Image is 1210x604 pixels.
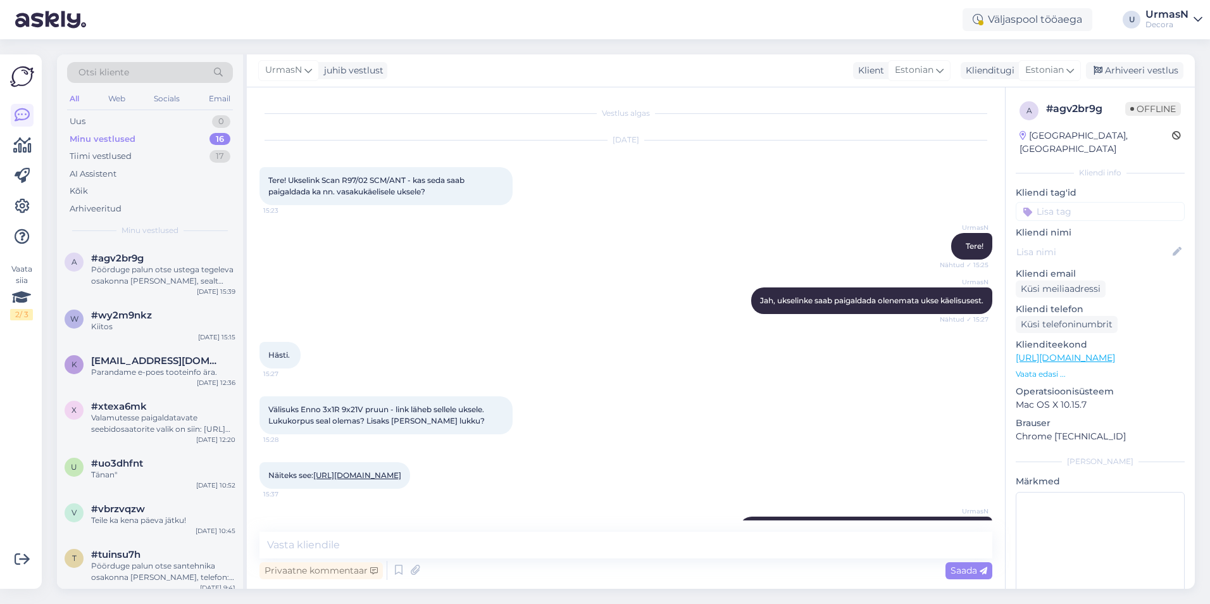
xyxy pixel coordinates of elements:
div: [DATE] 15:15 [198,332,235,342]
a: UrmasNDecora [1145,9,1202,30]
div: [DATE] 15:39 [197,287,235,296]
span: #wy2m9nkz [91,310,152,321]
input: Lisa nimi [1016,245,1170,259]
p: Kliendi tag'id [1016,186,1185,199]
div: Väljaspool tööaega [963,8,1092,31]
div: UrmasN [1145,9,1188,20]
div: [GEOGRAPHIC_DATA], [GEOGRAPHIC_DATA] [1020,129,1172,156]
div: Decora [1145,20,1188,30]
span: Estonian [895,63,933,77]
p: Kliendi telefon [1016,303,1185,316]
div: Pöörduge palun otse ustega tegeleva osakonna [PERSON_NAME], sealt osatakse soovitada, mis tooted ... [91,264,235,287]
div: Tänan" [91,469,235,481]
span: UrmasN [941,277,989,287]
div: Teile ka kena päeva jätku! [91,515,235,526]
span: a [72,257,77,267]
span: 15:23 [263,206,311,215]
div: Kiitos [91,321,235,332]
div: [DATE] 12:36 [197,378,235,387]
span: Saada [951,565,987,576]
span: Välisuks Enno 3x1R 9x21V pruun - link läheb sellele uksele. Lukukorpus seal olemas? Lisaks [PERSO... [268,405,486,425]
span: Offline [1125,102,1181,116]
div: Parandame e-poes tooteinfo ära. [91,367,235,378]
div: Vaata siia [10,263,33,320]
div: [DATE] [259,134,992,146]
div: Arhiveeri vestlus [1086,62,1183,79]
div: Vestlus algas [259,108,992,119]
span: t [72,553,77,563]
span: Otsi kliente [78,66,129,79]
div: [DATE] 10:45 [196,526,235,536]
div: Email [206,91,233,107]
p: Klienditeekond [1016,338,1185,351]
span: UrmasN [265,63,302,77]
div: Privaatne kommentaar [259,562,383,579]
p: Brauser [1016,417,1185,430]
div: 0 [212,115,230,128]
span: a [1026,106,1032,115]
div: [PERSON_NAME] [1016,456,1185,467]
span: 15:37 [263,489,311,499]
span: u [71,462,77,472]
p: Chrome [TECHNICAL_ID] [1016,430,1185,443]
span: v [72,508,77,517]
span: #vbrzvqzw [91,503,145,515]
div: Klienditugi [961,64,1014,77]
span: 15:27 [263,369,311,379]
a: [URL][DOMAIN_NAME] [1016,352,1115,363]
p: Kliendi nimi [1016,226,1185,239]
p: Märkmed [1016,475,1185,488]
div: [DATE] 9:41 [200,583,235,593]
img: Askly Logo [10,65,34,89]
span: k [72,360,77,369]
p: Kliendi email [1016,267,1185,280]
div: Valamutesse paigaldatavate seebidosaatorite valik on siin: [URL][DOMAIN_NAME] [91,412,235,435]
span: Hästi. [268,350,290,360]
div: 2 / 3 [10,309,33,320]
span: w [70,314,78,324]
p: Vaata edasi ... [1016,368,1185,380]
a: [URL][DOMAIN_NAME] [313,470,401,480]
div: 17 [209,150,230,163]
div: AI Assistent [70,168,116,180]
div: Web [106,91,128,107]
div: Arhiveeritud [70,203,122,215]
div: Klient [853,64,884,77]
div: U [1123,11,1140,28]
span: UrmasN [941,506,989,516]
div: Uus [70,115,85,128]
span: 15:28 [263,435,311,444]
div: Socials [151,91,182,107]
div: Tiimi vestlused [70,150,132,163]
span: Nähtud ✓ 15:25 [940,260,989,270]
span: x [72,405,77,415]
span: Jah, ukselinke saab paigaldada olenemata ukse käelisusest. [760,296,983,305]
div: [DATE] 12:20 [196,435,235,444]
div: juhib vestlust [319,64,384,77]
div: Pöörduge palun otse santehnika osakonna [PERSON_NAME], telefon: [PHONE_NUMBER] [91,560,235,583]
span: Näiteks see: [268,470,401,480]
div: # agv2br9g [1046,101,1125,116]
span: Minu vestlused [122,225,178,236]
span: #xtexa6mk [91,401,147,412]
span: Estonian [1025,63,1064,77]
span: Nähtud ✓ 15:27 [940,315,989,324]
div: Kõik [70,185,88,198]
span: kadijurisson@gmail.com [91,355,223,367]
div: Minu vestlused [70,133,135,146]
div: Küsi telefoninumbrit [1016,316,1118,333]
span: #uo3dhfnt [91,458,143,469]
p: Mac OS X 10.15.7 [1016,398,1185,412]
div: Kliendi info [1016,167,1185,179]
div: [DATE] 10:52 [196,481,235,490]
input: Lisa tag [1016,202,1185,221]
div: All [67,91,82,107]
div: Küsi meiliaadressi [1016,280,1106,298]
span: UrmasN [941,223,989,232]
span: Tere! [966,241,983,251]
div: 16 [209,133,230,146]
span: #agv2br9g [91,253,144,264]
span: #tuinsu7h [91,549,140,560]
p: Operatsioonisüsteem [1016,385,1185,398]
span: Tere! Ukselink Scan R97/02 SCM/ANT - kas seda saab paigaldada ka nn. vasakukäelisele uksele? [268,175,466,196]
